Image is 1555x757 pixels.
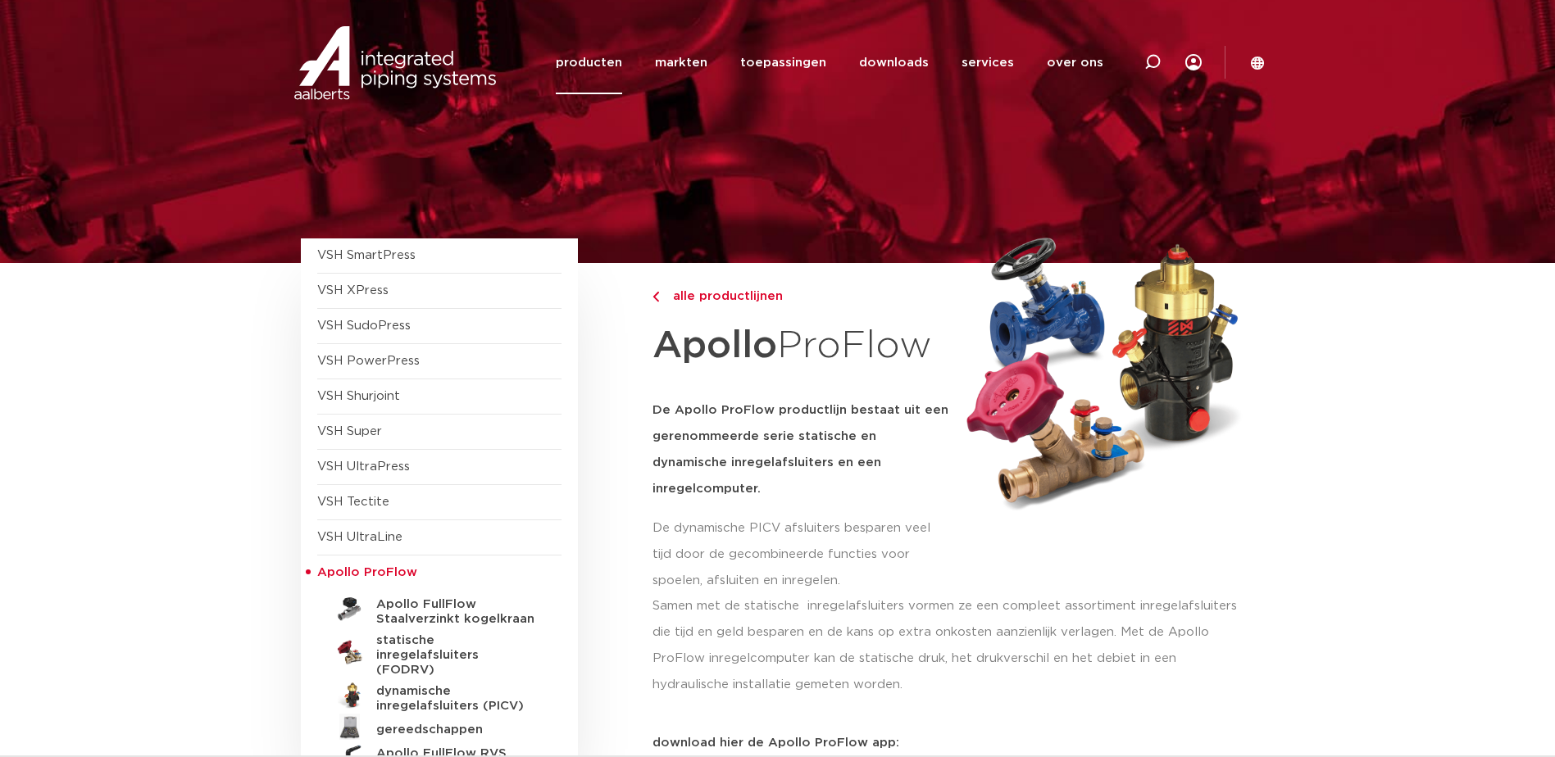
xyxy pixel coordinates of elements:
a: VSH Shurjoint [317,390,400,402]
a: VSH Tectite [317,496,389,508]
img: chevron-right.svg [652,292,659,302]
a: VSH XPress [317,284,389,297]
a: VSH SmartPress [317,249,416,261]
a: over ons [1047,31,1103,94]
a: producten [556,31,622,94]
h5: statische inregelafsluiters (FODRV) [376,633,539,678]
h1: ProFlow [652,315,949,378]
a: services [962,31,1014,94]
h5: De Apollo ProFlow productlijn bestaat uit een gerenommeerde serie statische en dynamische inregel... [652,397,949,502]
a: downloads [859,31,929,94]
a: statische inregelafsluiters (FODRV) [317,627,562,678]
a: VSH PowerPress [317,355,420,367]
p: De dynamische PICV afsluiters besparen veel tijd door de gecombineerde functies voor spoelen, afs... [652,515,949,594]
span: Apollo ProFlow [317,566,417,578]
p: Samen met de statische inregelafsluiters vormen ze een compleet assortiment inregelafsluiters die... [652,593,1255,698]
a: VSH UltraPress [317,460,410,473]
a: VSH UltraLine [317,531,402,543]
a: gereedschappen [317,714,562,740]
p: download hier de Apollo ProFlow app: [652,737,1255,749]
h5: Apollo FullFlow Staalverzinkt kogelkraan [376,597,539,627]
strong: Apollo [652,327,777,365]
a: alle productlijnen [652,287,949,306]
nav: Menu [556,31,1103,94]
a: dynamische inregelafsluiters (PICV) [317,678,562,714]
a: toepassingen [740,31,826,94]
a: VSH Super [317,425,382,437]
a: VSH SudoPress [317,320,411,332]
h5: dynamische inregelafsluiters (PICV) [376,684,539,714]
h5: gereedschappen [376,723,539,737]
span: alle productlijnen [663,290,783,302]
a: Apollo FullFlow Staalverzinkt kogelkraan [317,591,562,627]
a: markten [655,31,707,94]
